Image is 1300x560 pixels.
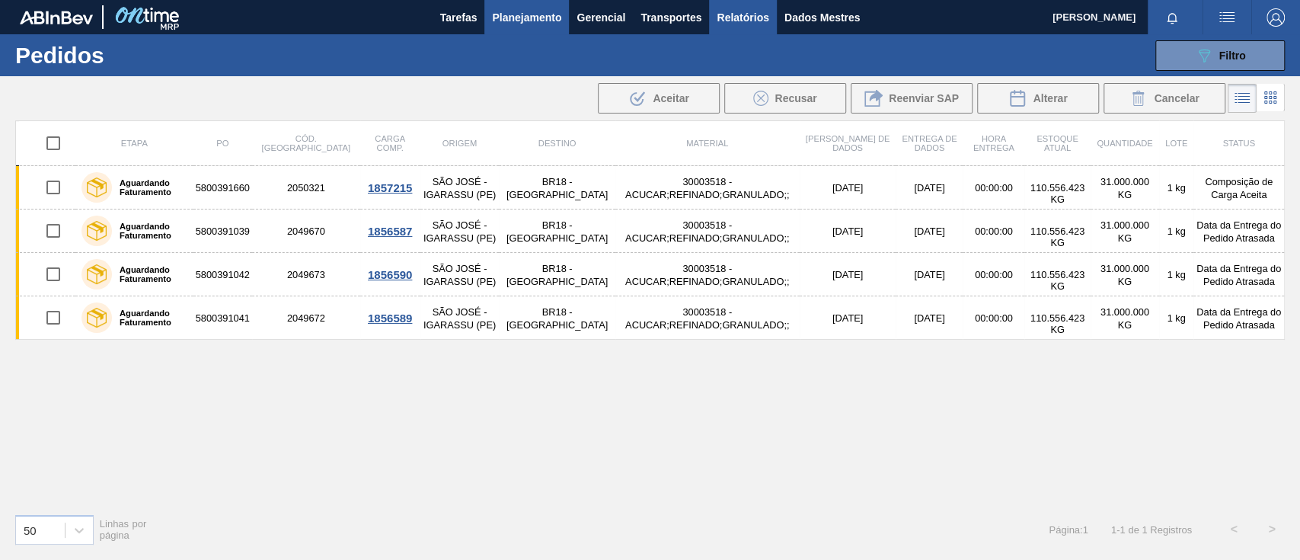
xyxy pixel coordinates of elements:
[1036,134,1078,152] font: Estoque atual
[973,134,1014,152] font: Hora Entrega
[1097,139,1152,148] font: Quantidade
[1120,524,1125,536] font: 1
[216,139,228,148] font: PO
[1080,524,1083,536] font: :
[1167,226,1185,237] font: 1 kg
[1104,83,1225,114] button: Cancelar
[1030,312,1084,335] font: 110.556.423 KG
[724,83,846,114] div: Recusar
[287,269,325,280] font: 2049673
[287,226,325,237] font: 2049670
[368,181,412,194] font: 1857215
[1150,524,1192,536] font: Registros
[120,265,171,283] font: Aguardando Faturamento
[442,139,477,148] font: Origem
[368,312,412,325] font: 1856589
[1100,306,1149,331] font: 31.000.000 KG
[1215,510,1253,549] button: <
[287,182,325,194] font: 2050321
[423,176,496,200] font: SÃO JOSÉ - IGARASSU (PE)
[625,306,789,331] font: 30003518 - ACUCAR;REFINADO;GRANULADO;;
[262,134,350,152] font: Cód. [GEOGRAPHIC_DATA]
[375,134,405,152] font: Carga Comp.
[1165,139,1187,148] font: Lote
[1268,523,1275,536] font: >
[1167,312,1185,324] font: 1 kg
[20,11,93,24] img: TNhmsLtSVTkK8tSr43FrP2fwEKptu5GPRR3wAAAABJRU5ErkJggg==
[1222,139,1254,148] font: Status
[1155,40,1285,71] button: Filtro
[120,178,171,197] font: Aguardando Faturamento
[1142,524,1147,536] font: 1
[975,182,1013,194] font: 00:00:00
[975,226,1013,237] font: 00:00:00
[1167,269,1185,280] font: 1 kg
[506,306,608,331] font: BR18 - [GEOGRAPHIC_DATA]
[1030,269,1084,292] font: 110.556.423 KG
[806,134,890,152] font: [PERSON_NAME] de dados
[368,225,412,238] font: 1856587
[16,253,1285,296] a: Aguardando Faturamento58003910422049673SÃO JOSÉ - IGARASSU (PE)BR18 - [GEOGRAPHIC_DATA]30003518 -...
[196,182,250,194] font: 5800391660
[16,210,1285,253] a: Aguardando Faturamento58003910392049670SÃO JOSÉ - IGARASSU (PE)BR18 - [GEOGRAPHIC_DATA]30003518 -...
[1052,11,1136,23] font: [PERSON_NAME]
[914,269,944,280] font: [DATE]
[16,166,1285,210] a: Aguardando Faturamento58003916602050321SÃO JOSÉ - IGARASSU (PE)BR18 - [GEOGRAPHIC_DATA]30003518 -...
[1253,510,1291,549] button: >
[1104,83,1225,114] div: Cancelar Pedidos em Massa
[1154,92,1199,104] font: Cancelar
[1196,219,1281,244] font: Data da Entrega do Pedido Atrasada
[598,83,720,114] div: Aceitar
[368,268,412,281] font: 1856590
[1100,263,1149,287] font: 31.000.000 KG
[1128,524,1139,536] font: de
[1205,176,1273,200] font: Composição de Carga Aceita
[287,312,325,324] font: 2049672
[889,92,959,104] font: Reenviar SAP
[625,219,789,244] font: 30003518 - ACUCAR;REFINADO;GRANULADO;;
[914,182,944,194] font: [DATE]
[975,269,1013,280] font: 00:00:00
[653,92,688,104] font: Aceitar
[784,11,861,24] font: Dados Mestres
[120,222,171,240] font: Aguardando Faturamento
[1111,524,1116,536] font: 1
[1230,523,1237,536] font: <
[506,176,608,200] font: BR18 - [GEOGRAPHIC_DATA]
[100,518,147,541] font: Linhas por página
[120,309,171,327] font: Aguardando Faturamento
[1167,182,1185,194] font: 1 kg
[423,219,496,244] font: SÃO JOSÉ - IGARASSU (PE)
[640,11,701,24] font: Transportes
[196,312,250,324] font: 5800391041
[1116,524,1120,536] font: -
[1030,226,1084,248] font: 110.556.423 KG
[832,312,863,324] font: [DATE]
[506,263,608,287] font: BR18 - [GEOGRAPHIC_DATA]
[16,296,1285,340] a: Aguardando Faturamento58003910412049672SÃO JOSÉ - IGARASSU (PE)BR18 - [GEOGRAPHIC_DATA]30003518 -...
[775,92,816,104] font: Recusar
[851,83,973,114] div: Reenviar SAP
[440,11,478,24] font: Tarefas
[914,226,944,237] font: [DATE]
[975,312,1013,324] font: 00:00:00
[1030,182,1084,205] font: 110.556.423 KG
[832,226,863,237] font: [DATE]
[977,83,1099,114] div: Alterar Pedido
[977,83,1099,114] button: Alterar
[625,176,789,200] font: 30003518 - ACUCAR;REFINADO;GRANULADO;;
[914,312,944,324] font: [DATE]
[1082,524,1088,536] font: 1
[423,263,496,287] font: SÃO JOSÉ - IGARASSU (PE)
[1266,8,1285,27] img: Sair
[423,306,496,331] font: SÃO JOSÉ - IGARASSU (PE)
[625,263,789,287] font: 30003518 - ACUCAR;REFINADO;GRANULADO;;
[717,11,768,24] font: Relatórios
[832,182,863,194] font: [DATE]
[832,269,863,280] font: [DATE]
[1100,176,1149,200] font: 31.000.000 KG
[1219,50,1246,62] font: Filtro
